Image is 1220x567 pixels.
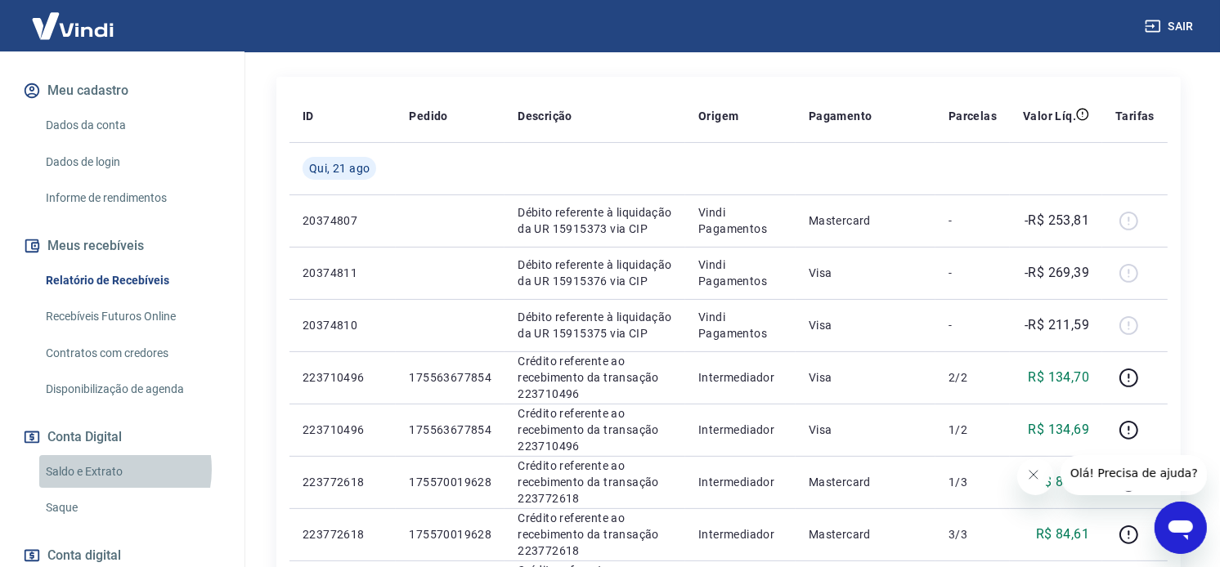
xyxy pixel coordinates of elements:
p: Crédito referente ao recebimento da transação 223772618 [518,510,672,559]
p: 175563677854 [409,369,491,386]
p: Pagamento [809,108,872,124]
img: Vindi [20,1,126,51]
p: 223710496 [303,422,383,438]
p: 175570019628 [409,526,491,542]
p: Origem [698,108,738,124]
p: 20374810 [303,317,383,333]
a: Saque [39,491,225,525]
a: Dados da conta [39,109,225,142]
p: Intermediador [698,422,783,438]
p: R$ 84,61 [1036,525,1089,544]
p: Débito referente à liquidação da UR 15915375 via CIP [518,309,672,342]
a: Recebíveis Futuros Online [39,300,225,333]
p: Valor Líq. [1023,108,1076,124]
p: Mastercard [809,526,922,542]
button: Conta Digital [20,419,225,455]
p: Visa [809,317,922,333]
iframe: Fechar mensagem [1017,458,1054,495]
p: 2/2 [949,369,997,386]
p: R$ 134,70 [1029,368,1090,387]
span: Conta digital [47,544,121,567]
iframe: Mensagem da empresa [1061,455,1207,495]
p: Visa [809,265,922,281]
p: Débito referente à liquidação da UR 15915376 via CIP [518,257,672,289]
p: Visa [809,369,922,386]
p: Vindi Pagamentos [698,257,783,289]
p: 1/2 [949,422,997,438]
p: 223710496 [303,369,383,386]
p: Débito referente à liquidação da UR 15915373 via CIP [518,204,672,237]
a: Saldo e Extrato [39,455,225,489]
p: 20374807 [303,212,383,229]
p: 3/3 [949,526,997,542]
span: Qui, 21 ago [309,160,370,176]
p: - [949,265,997,281]
p: -R$ 253,81 [1025,211,1089,230]
p: Crédito referente ao recebimento da transação 223772618 [518,458,672,507]
p: Visa [809,422,922,438]
p: - [949,212,997,229]
p: Crédito referente ao recebimento da transação 223710496 [518,353,672,402]
p: 175563677854 [409,422,491,438]
p: 223772618 [303,474,383,490]
p: Vindi Pagamentos [698,204,783,237]
p: Mastercard [809,212,922,229]
p: Intermediador [698,474,783,490]
p: 175570019628 [409,474,491,490]
p: -R$ 269,39 [1025,263,1089,283]
p: -R$ 211,59 [1025,315,1089,335]
a: Contratos com credores [39,337,225,370]
button: Meus recebíveis [20,228,225,264]
p: Pedido [409,108,447,124]
p: Descrição [518,108,572,124]
p: Parcelas [949,108,997,124]
p: - [949,317,997,333]
a: Disponibilização de agenda [39,373,225,406]
p: ID [303,108,314,124]
button: Sair [1142,11,1200,42]
p: 1/3 [949,474,997,490]
p: R$ 134,69 [1029,420,1090,440]
p: 20374811 [303,265,383,281]
p: 223772618 [303,526,383,542]
p: Crédito referente ao recebimento da transação 223710496 [518,405,672,454]
p: Intermediador [698,526,783,542]
p: Tarifas [1115,108,1155,124]
a: Informe de rendimentos [39,181,225,215]
p: Mastercard [809,474,922,490]
button: Meu cadastro [20,73,225,109]
p: Vindi Pagamentos [698,309,783,342]
a: Relatório de Recebíveis [39,264,225,297]
iframe: Botão para abrir a janela de mensagens [1155,502,1207,554]
a: Dados de login [39,145,225,179]
p: Intermediador [698,369,783,386]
